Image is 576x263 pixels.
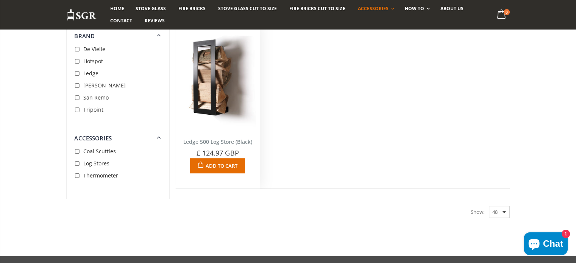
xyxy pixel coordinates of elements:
span: [PERSON_NAME] [83,82,126,89]
span: Coal Scuttles [83,148,116,155]
span: Tripoint [83,106,103,113]
span: Stove Glass Cut To Size [218,5,277,12]
a: Reviews [139,15,170,27]
button: Add to Cart [190,158,245,173]
a: Contact [105,15,138,27]
span: Hotspot [83,58,103,65]
a: How To [399,3,434,15]
a: Home [105,3,130,15]
a: 0 [494,8,509,22]
span: Brand [74,32,95,40]
a: Stove Glass Cut To Size [212,3,283,15]
span: About us [440,5,464,12]
a: About us [435,3,469,15]
a: Fire Bricks Cut To Size [284,3,351,15]
span: Accessories [357,5,388,12]
span: Show: [471,206,484,218]
span: Home [110,5,124,12]
span: Add to Cart [206,162,237,169]
span: How To [405,5,424,12]
span: De Vielle [83,45,105,53]
a: Stove Glass [130,3,172,15]
img: Stove Glass Replacement [67,9,97,21]
a: Accessories [352,3,398,15]
a: Fire Bricks [173,3,211,15]
span: Contact [110,17,132,24]
span: 0 [504,9,510,15]
inbox-online-store-chat: Shopify online store chat [521,232,570,257]
span: Fire Bricks [178,5,206,12]
span: Log Stores [83,160,109,167]
span: Accessories [74,134,112,142]
span: Thermometer [83,172,118,179]
span: Stove Glass [136,5,166,12]
span: Ledge [83,70,98,77]
span: Fire Bricks Cut To Size [289,5,345,12]
span: Reviews [145,17,165,24]
img: Ledge 500 Log Store (Black) [180,28,256,129]
span: San Remo [83,94,109,101]
a: Ledge 500 Log Store (Black) [183,138,252,145]
span: £ 124.97 GBP [197,148,239,157]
